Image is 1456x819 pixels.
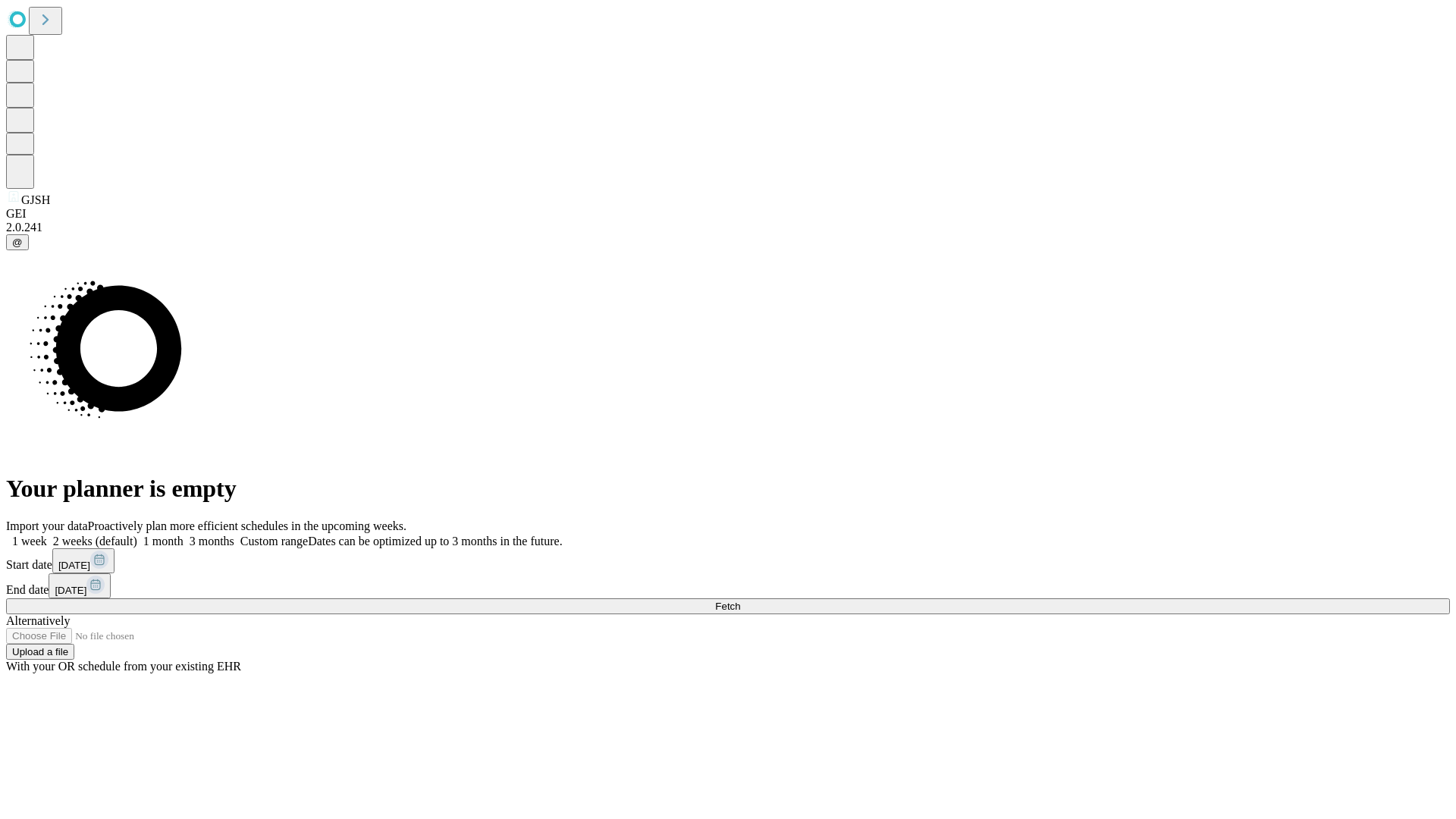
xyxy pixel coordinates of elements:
span: Custom range [240,535,308,548]
span: Proactively plan more efficient schedules in the upcoming weeks. [88,519,406,532]
span: With your OR schedule from your existing EHR [6,660,241,673]
span: [DATE] [55,585,86,596]
span: 2 weeks (default) [53,535,137,548]
span: Dates can be optimized up to 3 months in the future. [308,535,562,548]
span: [DATE] [58,560,90,571]
span: Fetch [715,601,740,612]
button: [DATE] [52,548,115,573]
span: 1 month [143,535,184,548]
button: Fetch [6,598,1450,614]
span: Alternatively [6,614,70,627]
span: GJSH [21,193,50,206]
button: [DATE] [49,573,111,598]
span: 1 week [12,535,47,548]
button: Upload a file [6,644,74,660]
div: 2.0.241 [6,221,1450,234]
div: End date [6,573,1450,598]
span: @ [12,237,23,248]
span: Import your data [6,519,88,532]
h1: Your planner is empty [6,475,1450,503]
div: Start date [6,548,1450,573]
span: 3 months [190,535,234,548]
div: GEI [6,207,1450,221]
button: @ [6,234,29,250]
